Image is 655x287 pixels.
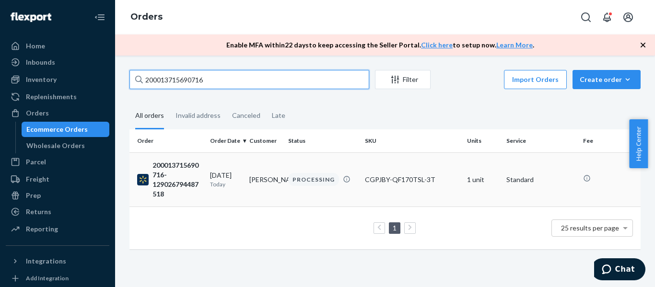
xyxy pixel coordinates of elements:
[579,129,641,152] th: Fee
[26,57,55,67] div: Inbounds
[375,70,431,89] button: Filter
[6,188,109,203] a: Prep
[249,137,281,145] div: Customer
[129,129,206,152] th: Order
[26,191,41,200] div: Prep
[26,174,49,184] div: Freight
[6,204,109,219] a: Returns
[246,152,285,207] td: [PERSON_NAME]
[22,138,110,153] a: Wholesale Orders
[6,55,109,70] a: Inbounds
[597,8,617,27] button: Open notifications
[130,11,163,22] a: Orders
[22,122,110,137] a: Ecommerce Orders
[561,224,619,232] span: 25 results per page
[506,175,575,184] p: Standard
[137,161,202,199] div: 200013715690716-129026794487518
[463,129,503,152] th: Units
[6,89,109,104] a: Replenishments
[6,172,109,187] a: Freight
[6,154,109,170] a: Parcel
[463,152,503,207] td: 1 unit
[272,103,285,128] div: Late
[135,103,164,129] div: All orders
[26,108,49,118] div: Orders
[206,129,246,152] th: Order Date
[361,129,463,152] th: SKU
[210,180,242,188] p: Today
[6,105,109,121] a: Orders
[421,41,453,49] a: Click here
[6,253,109,269] button: Integrations
[576,8,596,27] button: Open Search Box
[288,173,339,186] div: PROCESSING
[365,175,459,184] div: CGPJBY-QF170TSL-3T
[6,273,109,284] a: Add Integration
[6,221,109,237] a: Reporting
[391,224,398,232] a: Page 1 is your current page
[26,125,88,134] div: Ecommerce Orders
[580,75,633,84] div: Create order
[26,92,77,102] div: Replenishments
[284,129,361,152] th: Status
[594,258,645,282] iframe: Opens a widget where you can chat to one of our agents
[26,224,58,234] div: Reporting
[26,75,57,84] div: Inventory
[232,103,260,128] div: Canceled
[504,70,567,89] button: Import Orders
[26,41,45,51] div: Home
[573,70,641,89] button: Create order
[26,256,66,266] div: Integrations
[26,274,69,282] div: Add Integration
[210,171,242,188] div: [DATE]
[26,157,46,167] div: Parcel
[503,129,579,152] th: Service
[496,41,533,49] a: Learn More
[129,70,369,89] input: Search orders
[629,119,648,168] button: Help Center
[226,40,534,50] p: Enable MFA within 22 days to keep accessing the Seller Portal. to setup now. .
[11,12,51,22] img: Flexport logo
[90,8,109,27] button: Close Navigation
[123,3,170,31] ol: breadcrumbs
[26,207,51,217] div: Returns
[619,8,638,27] button: Open account menu
[375,75,430,84] div: Filter
[6,72,109,87] a: Inventory
[175,103,221,128] div: Invalid address
[6,38,109,54] a: Home
[26,141,85,150] div: Wholesale Orders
